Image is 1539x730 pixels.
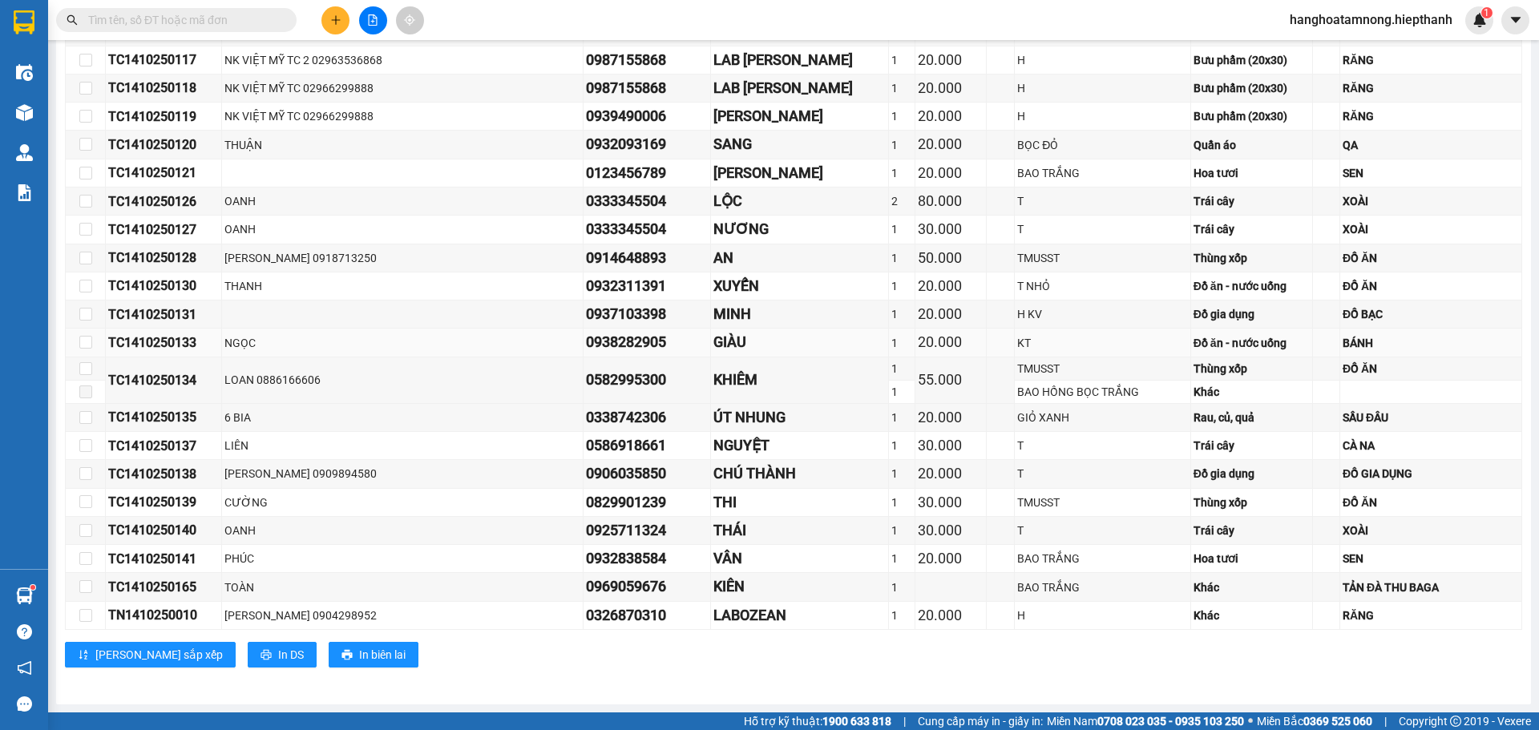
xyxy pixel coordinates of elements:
div: H [1017,51,1187,69]
div: BÁNH [1343,334,1519,352]
div: 30.000 [918,434,983,457]
span: file-add [367,14,378,26]
div: TMUSST [1017,360,1187,377]
img: warehouse-icon [16,144,33,161]
sup: 1 [1481,7,1493,18]
div: KHIÊM [713,369,886,391]
span: Hỗ trợ kỹ thuật: [744,712,891,730]
div: LAB [PERSON_NAME] [713,49,886,71]
td: TC1410250120 [106,131,222,159]
td: TC1410250138 [106,460,222,488]
div: 20.000 [918,604,983,627]
div: 1 [891,277,912,295]
div: TC1410250137 [108,436,219,456]
div: 20.000 [918,303,983,325]
div: NK VIỆT MỸ TC 02966299888 [224,107,580,125]
div: 0906035850 [586,462,709,485]
td: TC1410250165 [106,573,222,601]
td: LAB LÊ KHẢI [711,75,889,103]
div: ÚT NHUNG [713,406,886,429]
span: Cung cấp máy in - giấy in: [918,712,1043,730]
button: caret-down [1501,6,1529,34]
td: TC1410250117 [106,46,222,75]
div: NK VIỆT MỸ TC 02966299888 [224,79,580,97]
div: TC1410250134 [108,370,219,390]
td: 0987155868 [584,75,712,103]
span: In biên lai [359,646,406,663]
div: TOÀN [224,579,580,596]
div: RĂNG [1343,79,1519,97]
td: 0987155868 [584,46,712,75]
td: CHÚ THÀNH [711,460,889,488]
div: PHÚC [224,550,580,567]
td: 0333345504 [584,188,712,216]
td: 0932311391 [584,272,712,300]
div: 0829901239 [586,491,709,514]
td: 0582995300 [584,357,712,404]
img: logo-vxr [14,10,34,34]
td: 0586918661 [584,432,712,460]
div: TC1410250138 [108,464,219,484]
div: 20.000 [918,77,983,99]
div: XUYẾN [713,275,886,297]
button: aim [396,6,424,34]
span: printer [261,649,272,662]
div: BỌC ĐỎ [1017,136,1187,154]
div: 1 [891,305,912,323]
div: ĐỒ ĂN [1343,360,1519,377]
div: 1 [891,334,912,352]
div: SEN [1343,550,1519,567]
td: THI [711,489,889,517]
div: Đồ gia dụng [1194,465,1310,482]
div: NGỌC [224,334,580,352]
div: SẦU ĐÂU [1343,409,1519,426]
div: KT [1017,334,1187,352]
div: GIỎ XANH [1017,409,1187,426]
div: 20.000 [918,547,983,570]
strong: 0369 525 060 [1303,715,1372,728]
div: BAO TRẮNG [1017,550,1187,567]
div: CƯỜNG [224,494,580,511]
div: 20.000 [918,275,983,297]
div: THI [713,491,886,514]
div: TC1410250128 [108,248,219,268]
span: Tam Nông [51,83,120,100]
div: KIÊN [713,575,886,598]
div: T [1017,465,1187,482]
span: Lấy dọc đường : [6,117,115,135]
div: 1 [891,249,912,267]
td: 0925711324 [584,517,712,545]
div: Đồ ăn - nước uống [1194,277,1310,295]
div: Hoa tươi [1194,550,1310,567]
td: TC1410250140 [106,517,222,545]
div: THANH [224,277,580,295]
div: Trái cây [1194,437,1310,454]
div: 0969059676 [586,575,709,598]
td: TC1410250121 [106,159,222,188]
div: 0914648893 [586,247,709,269]
div: 0326870310 [586,604,709,627]
td: TC1410250134 [106,357,222,404]
div: TC1410250126 [108,192,219,212]
div: TC1410250117 [108,50,219,70]
div: 0937103398 [586,303,709,325]
div: XOÀI [1343,522,1519,539]
div: THUẬN [224,136,580,154]
div: RĂNG [1343,51,1519,69]
div: 0925711324 [586,519,709,542]
div: BAO TRẮNG [1017,579,1187,596]
td: 0932838584 [584,545,712,573]
div: 1 [891,607,912,624]
div: H KV [1017,305,1187,323]
span: question-circle [17,624,32,639]
div: H [1017,79,1187,97]
div: 20.000 [918,49,983,71]
div: TC1410250118 [108,78,219,98]
strong: BIÊN NHẬN [188,25,336,57]
div: 20.000 [918,105,983,127]
td: 0123456789 [584,159,712,188]
div: 1 [891,494,912,511]
div: 1 [891,550,912,567]
div: 1 [891,79,912,97]
div: 0938282905 [586,331,709,353]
